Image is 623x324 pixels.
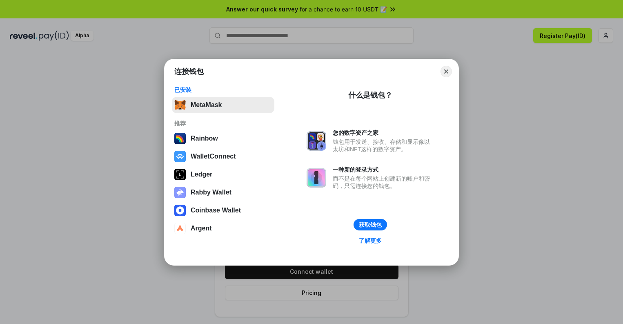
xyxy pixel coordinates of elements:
img: svg+xml,%3Csvg%20width%3D%2228%22%20height%3D%2228%22%20viewBox%3D%220%200%2028%2028%22%20fill%3D... [174,205,186,216]
button: Rainbow [172,130,274,147]
div: 了解更多 [359,237,382,244]
div: MetaMask [191,101,222,109]
div: 钱包用于发送、接收、存储和显示像以太坊和NFT这样的数字资产。 [333,138,434,153]
button: Close [441,66,452,77]
a: 了解更多 [354,235,387,246]
button: Coinbase Wallet [172,202,274,219]
button: 获取钱包 [354,219,387,230]
img: svg+xml,%3Csvg%20width%3D%2228%22%20height%3D%2228%22%20viewBox%3D%220%200%2028%2028%22%20fill%3D... [174,223,186,234]
div: 已安装 [174,86,272,94]
button: MetaMask [172,97,274,113]
div: 一种新的登录方式 [333,166,434,173]
img: svg+xml,%3Csvg%20xmlns%3D%22http%3A%2F%2Fwww.w3.org%2F2000%2Fsvg%22%20fill%3D%22none%22%20viewBox... [174,187,186,198]
img: svg+xml,%3Csvg%20xmlns%3D%22http%3A%2F%2Fwww.w3.org%2F2000%2Fsvg%22%20fill%3D%22none%22%20viewBox... [307,131,326,151]
div: Ledger [191,171,212,178]
button: Ledger [172,166,274,183]
button: Argent [172,220,274,237]
img: svg+xml,%3Csvg%20width%3D%22120%22%20height%3D%22120%22%20viewBox%3D%220%200%20120%20120%22%20fil... [174,133,186,144]
img: svg+xml,%3Csvg%20xmlns%3D%22http%3A%2F%2Fwww.w3.org%2F2000%2Fsvg%22%20width%3D%2228%22%20height%3... [174,169,186,180]
div: 您的数字资产之家 [333,129,434,136]
h1: 连接钱包 [174,67,204,76]
button: Rabby Wallet [172,184,274,201]
img: svg+xml,%3Csvg%20xmlns%3D%22http%3A%2F%2Fwww.w3.org%2F2000%2Fsvg%22%20fill%3D%22none%22%20viewBox... [307,168,326,188]
div: 什么是钱包？ [348,90,392,100]
img: svg+xml,%3Csvg%20width%3D%2228%22%20height%3D%2228%22%20viewBox%3D%220%200%2028%2028%22%20fill%3D... [174,151,186,162]
div: Rabby Wallet [191,189,231,196]
div: Coinbase Wallet [191,207,241,214]
div: 获取钱包 [359,221,382,228]
div: Argent [191,225,212,232]
button: WalletConnect [172,148,274,165]
div: WalletConnect [191,153,236,160]
img: svg+xml,%3Csvg%20fill%3D%22none%22%20height%3D%2233%22%20viewBox%3D%220%200%2035%2033%22%20width%... [174,99,186,111]
div: Rainbow [191,135,218,142]
div: 推荐 [174,120,272,127]
div: 而不是在每个网站上创建新的账户和密码，只需连接您的钱包。 [333,175,434,190]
